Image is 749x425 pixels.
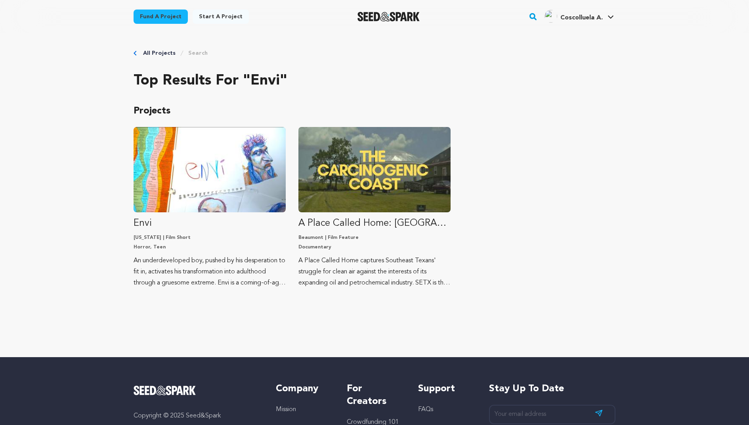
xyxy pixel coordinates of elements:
span: Coscolluela A.'s Profile [543,8,615,25]
img: Seed&Spark Logo [134,386,196,395]
h5: For Creators [347,383,402,408]
h5: Stay up to date [489,383,615,395]
a: Start a project [193,10,249,24]
a: Seed&Spark Homepage [134,386,260,395]
p: [US_STATE] | Film Short [134,235,286,241]
a: Search [188,49,208,57]
p: A Place Called Home: [GEOGRAPHIC_DATA] Environmental Justice Documentary [298,217,451,230]
a: Fund a project [134,10,188,24]
img: ACg8ocIOtbNrjcJkFGZ8cDt43mnna8pOETDYkLOuVFHATn43Vsh6Yg=s96-c [545,10,557,23]
a: Seed&Spark Homepage [357,12,420,21]
p: Documentary [298,244,451,250]
p: Projects [134,105,615,117]
p: A Place Called Home captures Southeast Texans' struggle for clean air against the interests of it... [298,255,451,288]
h5: Support [418,383,473,395]
p: Horror, Teen [134,244,286,250]
a: Fund Envi [134,127,286,288]
p: An underdeveloped boy, pushed by his desperation to fit in, activates his transformation into adu... [134,255,286,288]
div: Coscolluela A.'s Profile [545,10,603,23]
h5: Company [276,383,331,395]
div: Breadcrumb [134,49,615,57]
a: FAQs [418,406,433,413]
h2: Top results for "envi" [134,73,615,89]
p: Envi [134,217,286,230]
a: All Projects [143,49,176,57]
img: Seed&Spark Logo Dark Mode [357,12,420,21]
p: Beaumont | Film Feature [298,235,451,241]
a: Coscolluela A.'s Profile [543,8,615,23]
input: Your email address [489,405,615,424]
a: Fund A Place Called Home: Southeast TX Environmental Justice Documentary [298,127,451,288]
span: Coscolluela A. [560,15,603,21]
a: Mission [276,406,296,413]
p: Copyright © 2025 Seed&Spark [134,411,260,421]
